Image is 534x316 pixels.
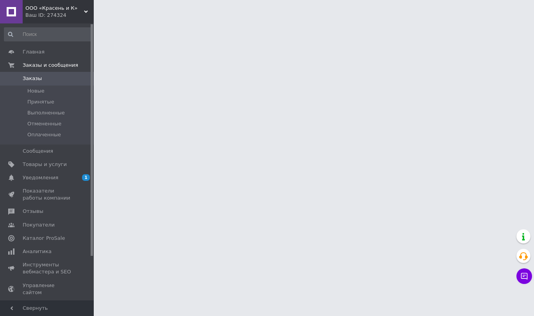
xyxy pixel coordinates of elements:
span: Сообщения [23,148,53,155]
span: Принятые [27,98,54,105]
span: ООО «Красень и К» [25,5,84,12]
span: Главная [23,48,45,55]
span: Отзывы [23,208,43,215]
span: Инструменты вебмастера и SEO [23,261,72,275]
span: Новые [27,87,45,95]
button: Чат с покупателем [516,268,532,284]
span: Управление сайтом [23,282,72,296]
span: Покупатели [23,221,55,229]
span: Аналитика [23,248,52,255]
span: Заказы и сообщения [23,62,78,69]
span: Заказы [23,75,42,82]
span: 1 [82,174,90,181]
span: Показатели работы компании [23,187,72,202]
span: Оплаченные [27,131,61,138]
div: Ваш ID: 274324 [25,12,94,19]
span: Выполненные [27,109,65,116]
span: Отмененные [27,120,61,127]
input: Поиск [4,27,92,41]
span: Каталог ProSale [23,235,65,242]
span: Уведомления [23,174,58,181]
span: Товары и услуги [23,161,67,168]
